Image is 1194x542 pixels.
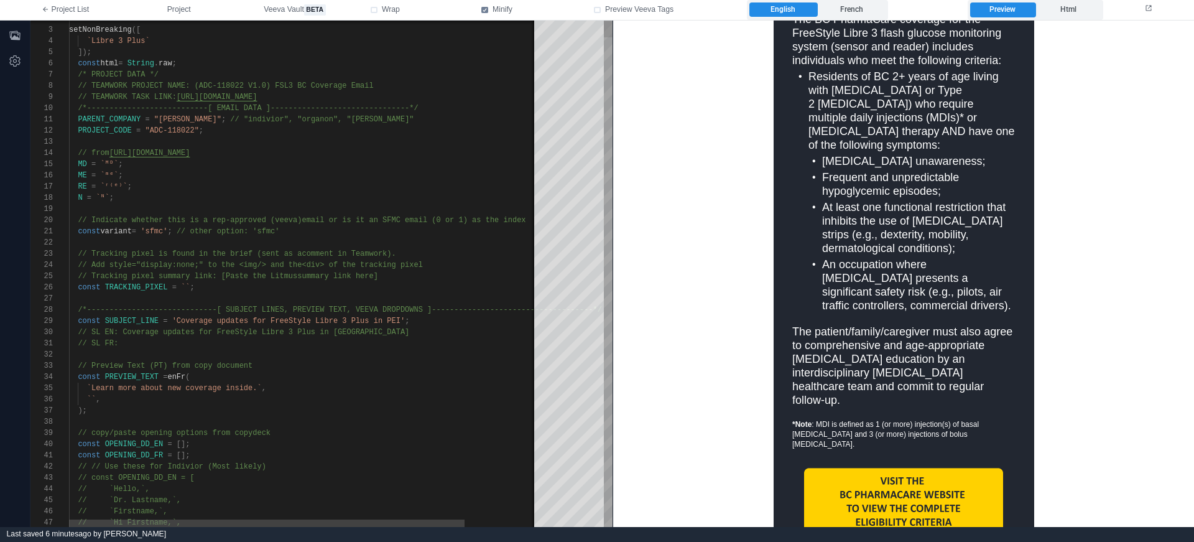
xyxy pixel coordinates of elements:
[105,451,164,460] span: OPENING_DD_FR
[179,399,198,408] strong: *Note
[190,283,194,292] span: ;
[30,360,53,371] div: 33
[78,474,194,482] span: // const OPENING_DD_EN = [
[154,59,159,68] span: .
[405,317,409,325] span: ;
[209,150,402,177] div: Frequent and unpredictable hypoglycemic episodes;
[141,227,167,236] span: 'sfmc'
[302,261,422,269] span: <div> of the tracking pixel
[209,180,402,235] div: At least one functional restriction that inhibits the use of [MEDICAL_DATA] strips (e.g., dexteri...
[30,259,53,271] div: 24
[118,59,123,68] span: =
[179,399,402,429] div: : MDI is defined as 1 (or more) injection(s) of basal [MEDICAL_DATA] and 3 (or more) injections o...
[30,338,53,349] div: 31
[30,416,53,428] div: 38
[78,306,302,314] span: /*-----------------------------[ SUBJECT LINES, PR
[136,126,141,135] span: =
[30,327,53,338] div: 30
[96,194,109,202] span: `ᴺ`
[78,429,271,437] span: // copy/paste opening options from copydeck
[199,134,206,147] div: •
[30,271,53,282] div: 25
[177,93,257,101] span: [URL][DOMAIN_NAME]
[78,328,302,337] span: // SL EN: Coverage updates for FreeStyle Libre 3 P
[172,283,177,292] span: =
[30,237,53,248] div: 22
[30,484,53,495] div: 44
[30,159,53,170] div: 15
[132,227,136,236] span: =
[127,182,132,191] span: ;
[30,304,53,315] div: 28
[199,237,206,251] div: •
[30,383,53,394] div: 35
[302,250,396,258] span: comment in Teamwork).
[78,451,100,460] span: const
[30,125,53,136] div: 12
[105,440,164,449] span: OPENING_DD_EN
[69,26,132,34] span: setNonBreaking
[78,93,176,101] span: // TEAMWORK TASK LINK:
[78,126,131,135] span: PROJECT_CODE
[78,373,100,381] span: const
[30,248,53,259] div: 23
[78,317,100,325] span: const
[613,21,1194,527] iframe: preview
[30,506,53,517] div: 46
[87,395,96,404] span: ``
[177,227,280,236] span: // other option: 'sfmc'
[78,115,141,124] span: PARENT_COMPANY
[30,405,53,416] div: 37
[145,115,149,124] span: =
[78,48,91,57] span: ]);
[78,250,302,258] span: // Tracking pixel is found in the brief (sent as a
[199,180,206,194] div: •
[78,518,181,527] span: // `Hi Firstname,`,
[30,147,53,159] div: 14
[100,160,118,169] span: `ᴹᴰ`
[199,126,203,135] span: ;
[396,317,405,325] span: I'
[78,194,82,202] span: N
[191,447,390,515] img: VISIT THE BC PHARMACARE WEBSITE TO VIEW THE COMPLETE ELIGIBILITY CRITERIA
[30,170,53,181] div: 16
[167,440,172,449] span: =
[30,371,53,383] div: 34
[78,104,302,113] span: /*---------------------------[ EMAIL DATA ]-------
[154,115,221,124] span: "[PERSON_NAME]"
[30,35,53,47] div: 4
[30,517,53,528] div: 47
[30,181,53,192] div: 17
[91,171,96,180] span: =
[30,315,53,327] div: 29
[109,149,190,157] span: [URL][DOMAIN_NAME]
[304,4,326,16] span: beta
[30,293,53,304] div: 27
[177,440,190,449] span: [];
[78,339,118,348] span: // SL FR:
[91,182,96,191] span: =
[302,82,373,90] span: C Coverage Email
[78,272,297,281] span: // Tracking pixel summary link: [Paste the Litmus
[264,4,325,16] span: Veeva Vault
[302,216,521,225] span: email or is it an SFMC email (0 or 1) as the inde
[78,171,86,180] span: ME
[30,394,53,405] div: 36
[105,283,168,292] span: TRACKING_PIXEL
[181,283,190,292] span: ``
[78,485,149,493] span: // `Hello,`,
[100,59,118,68] span: html
[302,306,525,314] span: EVIEW TEXT, VEEVA DROPDOWNS ]---------------------
[163,317,167,325] span: =
[167,373,185,381] span: enFr
[30,349,53,360] div: 32
[100,182,127,191] span: `ʳ⁽ᵉ⁾`
[30,114,53,125] div: 11
[302,328,409,337] span: lus in [GEOGRAPHIC_DATA]
[78,59,100,68] span: const
[605,4,673,16] span: Preview Veeva Tags
[118,160,123,169] span: ;
[30,215,53,226] div: 20
[185,49,193,63] div: •
[302,104,418,113] span: ------------------------*/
